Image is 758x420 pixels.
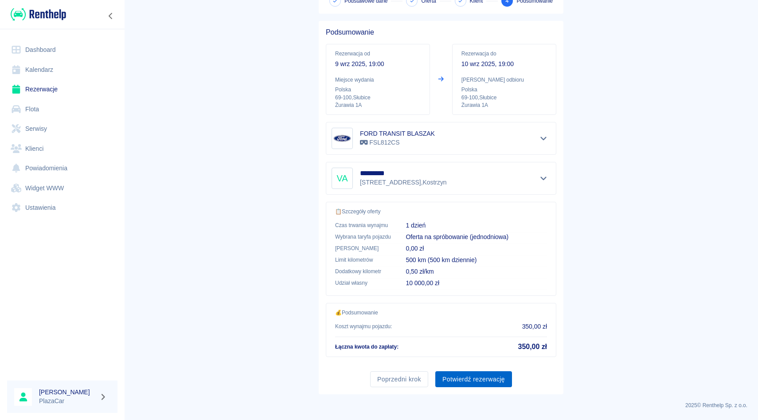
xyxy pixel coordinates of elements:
p: Rezerwacja od [335,50,421,58]
p: 10 wrz 2025, 19:00 [461,59,547,69]
a: Widget WWW [7,178,117,198]
p: 9 wrz 2025, 19:00 [335,59,421,69]
p: 10 000,00 zł [406,279,547,288]
a: Flota [7,99,117,119]
p: Dodatkowy kilometr [335,267,391,275]
p: 500 km (500 km dziennie) [406,255,547,265]
p: Wybrana taryfa pojazdu [335,233,391,241]
p: 69-100 , Słubice [335,94,421,102]
p: 1 dzień [406,221,547,230]
img: Renthelp logo [11,7,66,22]
p: 350,00 zł [522,322,547,331]
img: Image [333,130,351,147]
a: Ustawienia [7,198,117,218]
button: Pokaż szczegóły [536,172,551,184]
p: Udział własny [335,279,391,287]
a: Dashboard [7,40,117,60]
p: Miejsce wydania [335,76,421,84]
h5: Podsumowanie [326,28,556,37]
p: Żurawia 1A [461,102,547,109]
p: PlazaCar [39,396,96,406]
p: 0,00 zł [406,244,547,253]
p: 0,50 zł/km [406,267,547,276]
p: FSL812CS [360,138,435,147]
p: [PERSON_NAME] [335,244,391,252]
p: Limit kilometrów [335,256,391,264]
p: 📋 Szczegóły oferty [335,208,547,216]
p: Polska [335,86,421,94]
button: Potwierdź rezerwację [435,371,512,388]
a: Serwisy [7,119,117,139]
p: 💰 Podsumowanie [335,309,547,317]
p: Koszt wynajmu pojazdu : [335,322,392,330]
a: Rezerwacje [7,79,117,99]
p: Oferta na spróbowanie (jednodniowa) [406,232,547,242]
h6: FORD TRANSIT BLASZAK [360,129,435,138]
p: Rezerwacja do [461,50,547,58]
p: [STREET_ADDRESS] , Kostrzyn [360,178,447,187]
p: Czas trwania wynajmu [335,221,391,229]
p: Łączna kwota do zapłaty : [335,343,399,351]
button: Zwiń nawigację [104,10,117,22]
button: Poprzedni krok [370,371,428,388]
div: VA [332,168,353,189]
p: 2025 © Renthelp Sp. z o.o. [135,401,747,409]
a: Klienci [7,139,117,159]
p: 69-100 , Słubice [461,94,547,102]
p: [PERSON_NAME] odbioru [461,76,547,84]
a: Powiadomienia [7,158,117,178]
a: Renthelp logo [7,7,66,22]
button: Pokaż szczegóły [536,132,551,145]
a: Kalendarz [7,60,117,80]
p: Żurawia 1A [335,102,421,109]
h6: [PERSON_NAME] [39,388,96,396]
h5: 350,00 zł [518,342,547,351]
p: Polska [461,86,547,94]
